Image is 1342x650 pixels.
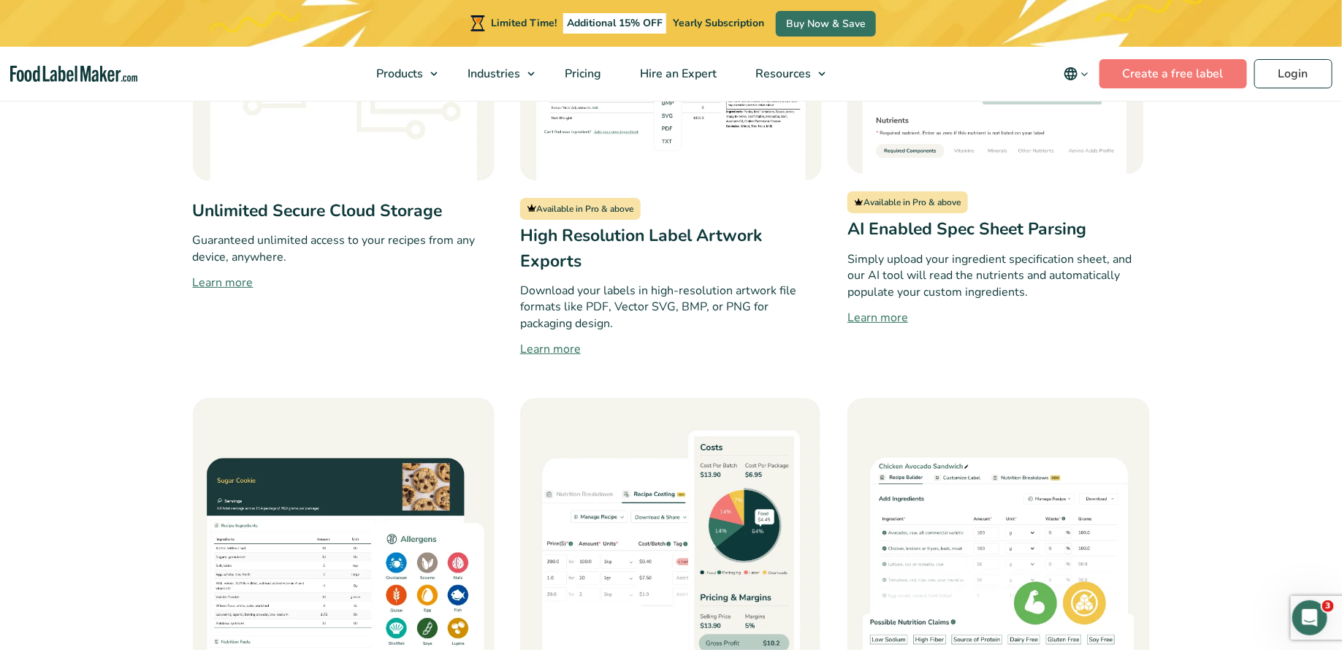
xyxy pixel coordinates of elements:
p: Guaranteed unlimited access to your recipes from any device, anywhere. [193,232,495,265]
a: Create a free label [1099,59,1247,88]
span: Limited Time! [491,16,557,30]
span: 3 [1322,600,1334,612]
span: Additional 15% OFF [563,13,666,34]
h3: Unlimited Secure Cloud Storage [193,199,495,224]
a: Buy Now & Save [776,11,876,37]
span: Yearly Subscription [673,16,764,30]
span: Available in Pro & above [847,191,968,213]
p: Simply upload your ingredient specification sheet, and our AI tool will read the nutrients and au... [847,251,1149,300]
a: Pricing [546,47,617,101]
a: Learn more [193,274,495,291]
a: Learn more [520,340,822,358]
h3: High Resolution Label Artwork Exports [520,223,822,274]
span: Hire an Expert [636,66,718,82]
span: Products [372,66,424,82]
a: Resources [736,47,833,101]
span: Pricing [560,66,603,82]
span: Industries [463,66,522,82]
a: Products [357,47,445,101]
iframe: Intercom live chat [1292,600,1327,635]
span: Available in Pro & above [520,198,641,220]
span: Resources [751,66,812,82]
a: Learn more [847,309,1149,326]
a: Login [1254,59,1333,88]
p: Download your labels in high-resolution artwork file formats like PDF, Vector SVG, BMP, or PNG fo... [520,283,822,332]
a: Industries [449,47,542,101]
h3: AI Enabled Spec Sheet Parsing [847,217,1149,242]
a: Hire an Expert [621,47,733,101]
